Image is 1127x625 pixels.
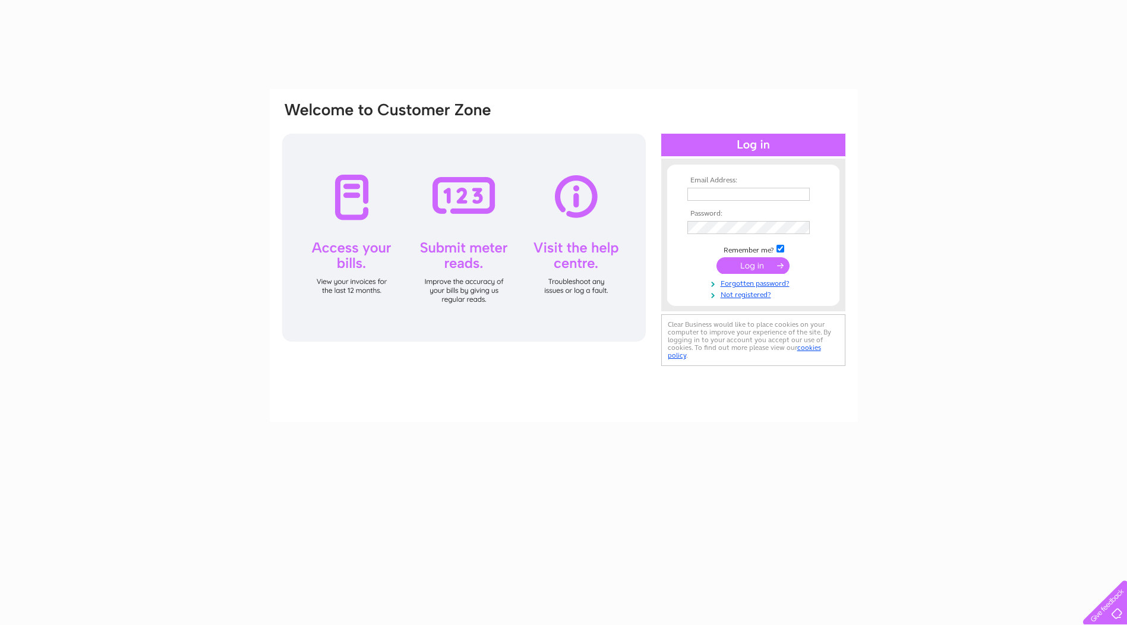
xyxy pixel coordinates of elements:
input: Submit [716,257,790,274]
a: Not registered? [687,288,822,299]
th: Password: [684,210,822,218]
td: Remember me? [684,243,822,255]
div: Clear Business would like to place cookies on your computer to improve your experience of the sit... [661,314,845,366]
a: cookies policy [668,343,821,359]
th: Email Address: [684,176,822,185]
a: Forgotten password? [687,277,822,288]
